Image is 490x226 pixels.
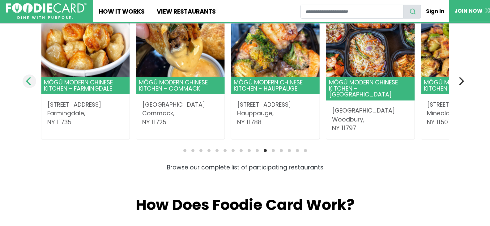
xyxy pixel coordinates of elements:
address: [STREET_ADDRESS] Farmingdale, NY 11735 [47,100,124,127]
li: Page dot 12 [272,149,275,152]
button: Next [454,75,468,88]
h2: How Does Foodie Card Work? [29,196,462,214]
header: MÓGŪ Modern Chinese Kitchen - Hauppauge [231,77,320,95]
address: [STREET_ADDRESS] Hauppauge, NY 11788 [237,100,314,127]
input: restaurant search [300,5,403,19]
li: Page dot 16 [304,149,307,152]
img: MÓGŪ Modern Chinese Kitchen - Woodbury [326,23,415,77]
li: Page dot 13 [280,149,283,152]
header: MÓGŪ Modern Chinese Kitchen - Commack [136,77,225,95]
button: search [403,5,421,19]
li: Page dot 3 [199,149,202,152]
li: Page dot 9 [248,149,251,152]
button: Previous [23,75,36,88]
a: MÓGŪ Modern Chinese Kitchen - Hauppauge MÓGŪ Modern Chinese Kitchen - Hauppauge [STREET_ADDRESS]H... [231,23,320,133]
li: Page dot 5 [215,149,219,152]
a: MÓGŪ Modern Chinese Kitchen - Farmingdale MÓGŪ Modern Chinese Kitchen - Farmingdale [STREET_ADDRE... [41,23,130,133]
li: Page dot 4 [207,149,211,152]
a: MÓGŪ Modern Chinese Kitchen - Commack MÓGŪ Modern Chinese Kitchen - Commack [GEOGRAPHIC_DATA]Comm... [136,23,225,133]
header: MÓGŪ Modern Chinese Kitchen - Farmingdale [41,77,130,95]
img: MÓGŪ Modern Chinese Kitchen - Farmingdale [41,23,130,77]
li: Page dot 10 [256,149,259,152]
address: [GEOGRAPHIC_DATA] Commack, NY 11725 [142,100,219,127]
li: Page dot 7 [232,149,235,152]
address: [GEOGRAPHIC_DATA] Woodbury, NY 11797 [332,106,409,133]
li: Page dot 8 [240,149,243,152]
img: FoodieCard; Eat, Drink, Save, Donate [6,3,87,19]
li: Page dot 1 [183,149,186,152]
a: Browse our complete list of participating restaurants [167,163,323,172]
img: MÓGŪ Modern Chinese Kitchen - Commack [136,23,225,77]
li: Page dot 15 [296,149,299,152]
img: MÓGŪ Modern Chinese Kitchen - Hauppauge [231,23,320,77]
li: Page dot 2 [191,149,194,152]
header: MÓGŪ Modern Chinese Kitchen - [GEOGRAPHIC_DATA] [326,77,415,100]
li: Page dot 11 [264,149,267,152]
li: Page dot 6 [224,149,227,152]
li: Page dot 14 [288,149,291,152]
a: Sign In [421,4,450,18]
